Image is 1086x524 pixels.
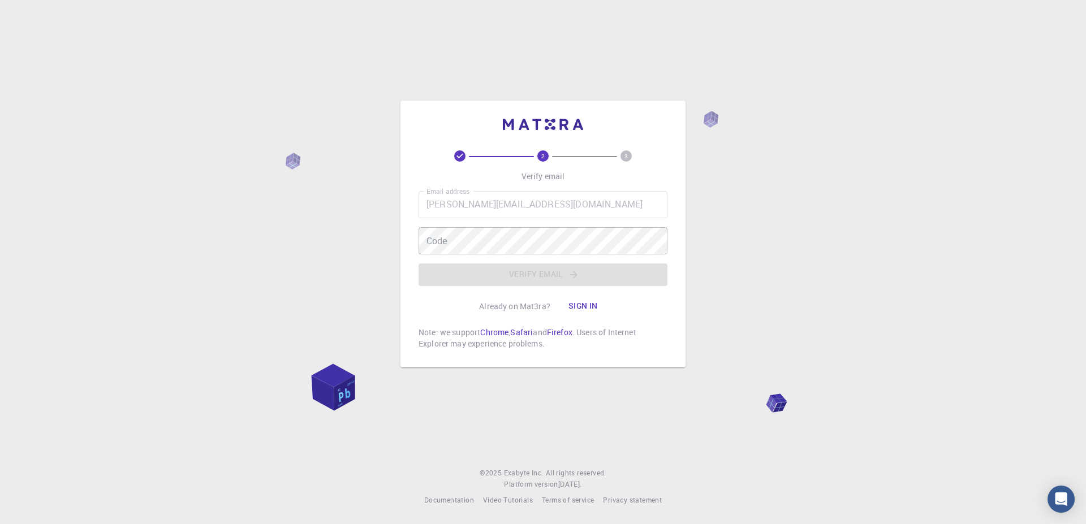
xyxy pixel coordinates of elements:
[603,495,662,506] a: Privacy statement
[558,479,582,488] span: [DATE] .
[522,171,565,182] p: Verify email
[504,467,544,479] a: Exabyte Inc.
[1048,486,1075,513] div: Open Intercom Messenger
[479,301,550,312] p: Already on Mat3ra?
[559,295,607,318] button: Sign in
[480,327,508,337] a: Chrome
[504,479,558,490] span: Platform version
[483,495,533,504] span: Video Tutorials
[558,479,582,490] a: [DATE].
[541,152,545,160] text: 2
[483,495,533,506] a: Video Tutorials
[624,152,628,160] text: 3
[603,495,662,504] span: Privacy statement
[504,468,544,477] span: Exabyte Inc.
[510,327,533,337] a: Safari
[426,187,469,196] label: Email address
[547,327,572,337] a: Firefox
[480,467,503,479] span: © 2025
[542,495,594,506] a: Terms of service
[419,327,667,349] p: Note: we support , and . Users of Internet Explorer may experience problems.
[424,495,474,506] a: Documentation
[546,467,606,479] span: All rights reserved.
[542,495,594,504] span: Terms of service
[424,495,474,504] span: Documentation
